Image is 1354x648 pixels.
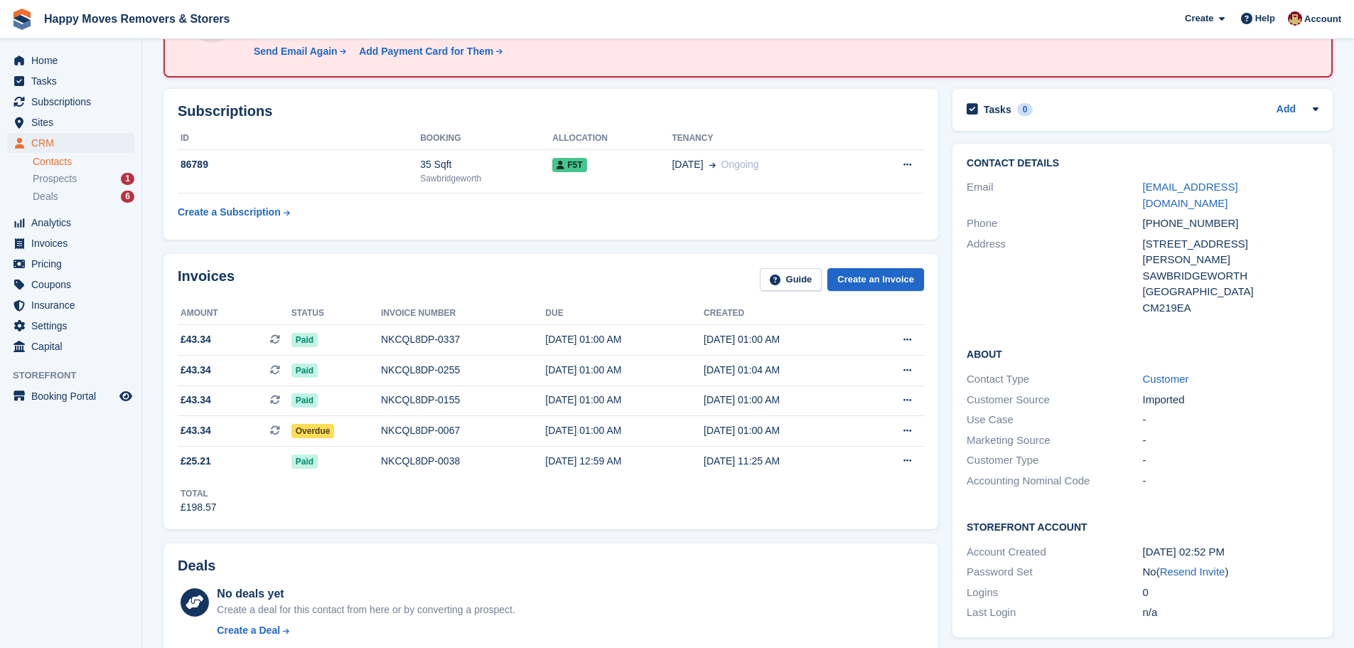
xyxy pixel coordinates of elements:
[967,452,1142,469] div: Customer Type
[672,157,703,172] span: [DATE]
[381,423,545,438] div: NKCQL8DP-0067
[545,454,704,469] div: [DATE] 12:59 AM
[7,316,134,336] a: menu
[178,157,420,172] div: 86789
[1143,585,1318,601] div: 0
[827,268,924,292] a: Create an Invoice
[545,393,704,408] div: [DATE] 01:00 AM
[967,179,1142,211] div: Email
[178,268,235,292] h2: Invoices
[33,190,58,203] span: Deals
[33,189,134,204] a: Deals 6
[1185,11,1213,26] span: Create
[291,455,318,469] span: Paid
[1304,12,1341,26] span: Account
[545,332,704,347] div: [DATE] 01:00 AM
[31,336,117,356] span: Capital
[967,216,1142,232] div: Phone
[1143,452,1318,469] div: -
[291,363,318,378] span: Paid
[7,254,134,274] a: menu
[1143,473,1318,489] div: -
[967,412,1142,428] div: Use Case
[181,454,211,469] span: £25.21
[33,172,77,186] span: Prospects
[7,92,134,112] a: menu
[1143,432,1318,449] div: -
[31,386,117,406] span: Booking Portal
[31,295,117,315] span: Insurance
[31,51,117,70] span: Home
[967,346,1318,361] h2: About
[7,133,134,153] a: menu
[7,386,134,406] a: menu
[1277,102,1296,118] a: Add
[178,558,215,574] h2: Deals
[31,112,117,132] span: Sites
[181,423,211,438] span: £43.34
[967,585,1142,601] div: Logins
[381,363,545,378] div: NKCQL8DP-0255
[552,127,672,150] th: Allocation
[7,51,134,70] a: menu
[1143,392,1318,408] div: Imported
[1288,11,1302,26] img: Steven Fry
[704,454,862,469] div: [DATE] 11:25 AM
[7,295,134,315] a: menu
[181,487,217,500] div: Total
[31,254,117,274] span: Pricing
[967,519,1318,533] h2: Storefront Account
[121,191,134,203] div: 6
[291,393,318,408] span: Paid
[178,199,290,225] a: Create a Subscription
[381,332,545,347] div: NKCQL8DP-0337
[178,302,291,325] th: Amount
[7,275,134,294] a: menu
[7,233,134,253] a: menu
[420,172,552,185] div: Sawbridgeworth
[545,302,704,325] th: Due
[967,605,1142,621] div: Last Login
[704,423,862,438] div: [DATE] 01:00 AM
[1143,216,1318,232] div: [PHONE_NUMBER]
[1143,564,1318,580] div: No
[704,302,862,325] th: Created
[704,363,862,378] div: [DATE] 01:04 AM
[1160,565,1225,578] a: Resend Invite
[7,213,134,233] a: menu
[181,363,211,378] span: £43.34
[1143,373,1189,385] a: Customer
[31,71,117,91] span: Tasks
[31,275,117,294] span: Coupons
[420,157,552,172] div: 35 Sqft
[381,393,545,408] div: NKCQL8DP-0155
[178,205,281,220] div: Create a Subscription
[217,602,515,617] div: Create a deal for this contact from here or by converting a prospect.
[967,564,1142,580] div: Password Set
[31,233,117,253] span: Invoices
[760,268,822,292] a: Guide
[31,316,117,336] span: Settings
[117,388,134,405] a: Preview store
[291,333,318,347] span: Paid
[984,103,1011,116] h2: Tasks
[7,71,134,91] a: menu
[1143,236,1318,268] div: [STREET_ADDRESS][PERSON_NAME]
[217,623,515,638] a: Create a Deal
[552,158,586,172] span: F5T
[1143,181,1238,209] a: [EMAIL_ADDRESS][DOMAIN_NAME]
[178,127,420,150] th: ID
[967,371,1142,388] div: Contact Type
[1143,544,1318,561] div: [DATE] 02:52 PM
[121,173,134,185] div: 1
[381,302,545,325] th: Invoice number
[967,158,1318,169] h2: Contact Details
[291,424,335,438] span: Overdue
[381,454,545,469] div: NKCQL8DP-0038
[420,127,552,150] th: Booking
[1143,300,1318,317] div: CM219EA
[1156,565,1229,578] span: ( )
[1255,11,1275,26] span: Help
[254,44,338,59] div: Send Email Again
[1143,412,1318,428] div: -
